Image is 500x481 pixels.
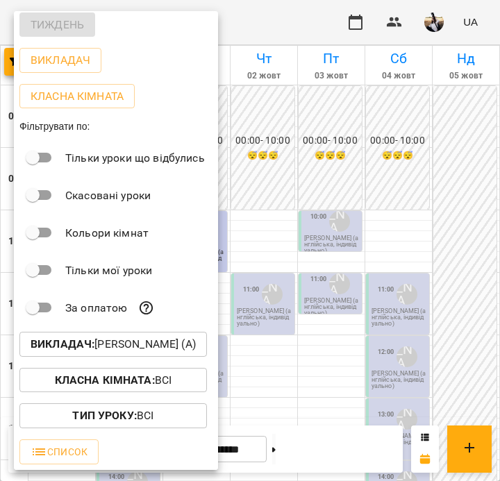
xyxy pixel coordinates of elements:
p: Тільки уроки що відбулись [65,150,205,167]
button: Викладач:[PERSON_NAME] (а) [19,332,207,357]
p: Всі [72,407,153,424]
p: Тільки мої уроки [65,262,152,279]
div: Фільтрувати по: [14,114,218,139]
p: [PERSON_NAME] (а) [31,336,196,353]
p: Викладач [31,52,90,69]
button: Викладач [19,48,101,73]
p: Кольори кімнат [65,225,149,242]
button: Список [19,439,99,464]
button: Тип Уроку:Всі [19,403,207,428]
b: Класна кімната : [55,373,155,387]
b: Викладач : [31,337,94,351]
button: Класна кімната [19,84,135,109]
p: Всі [55,372,172,389]
p: За оплатою [65,300,127,317]
b: Тип Уроку : [72,409,136,422]
span: Список [31,444,87,460]
p: Скасовані уроки [65,187,151,204]
p: Класна кімната [31,88,124,105]
button: Класна кімната:Всі [19,368,207,393]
